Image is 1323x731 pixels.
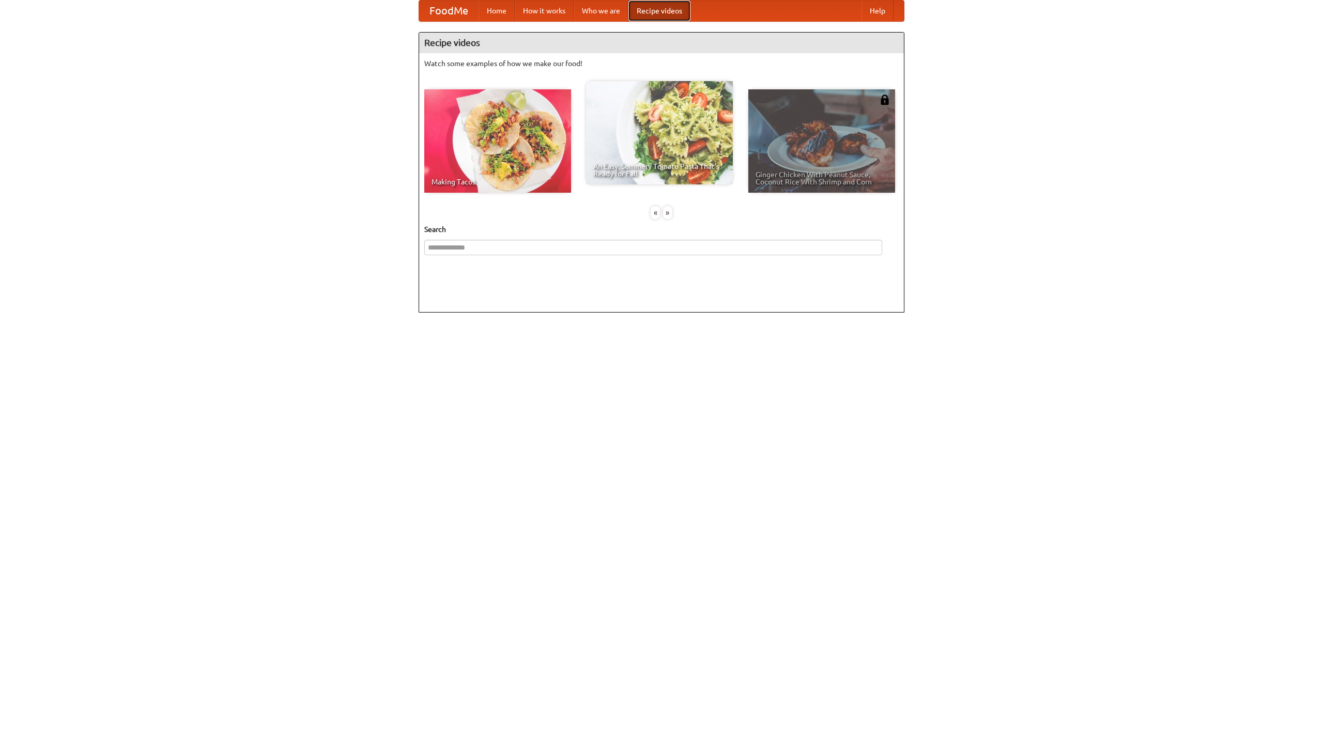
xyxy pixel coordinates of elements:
a: An Easy, Summery Tomato Pasta That's Ready for Fall [586,81,733,184]
h4: Recipe videos [419,33,904,53]
span: An Easy, Summery Tomato Pasta That's Ready for Fall [593,163,726,177]
a: FoodMe [419,1,479,21]
a: How it works [515,1,574,21]
a: Who we are [574,1,628,21]
div: « [651,206,660,219]
a: Recipe videos [628,1,690,21]
a: Help [862,1,894,21]
p: Watch some examples of how we make our food! [424,58,899,69]
span: Making Tacos [432,178,564,185]
h5: Search [424,224,899,235]
img: 483408.png [880,95,890,105]
div: » [663,206,672,219]
a: Making Tacos [424,89,571,193]
a: Home [479,1,515,21]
